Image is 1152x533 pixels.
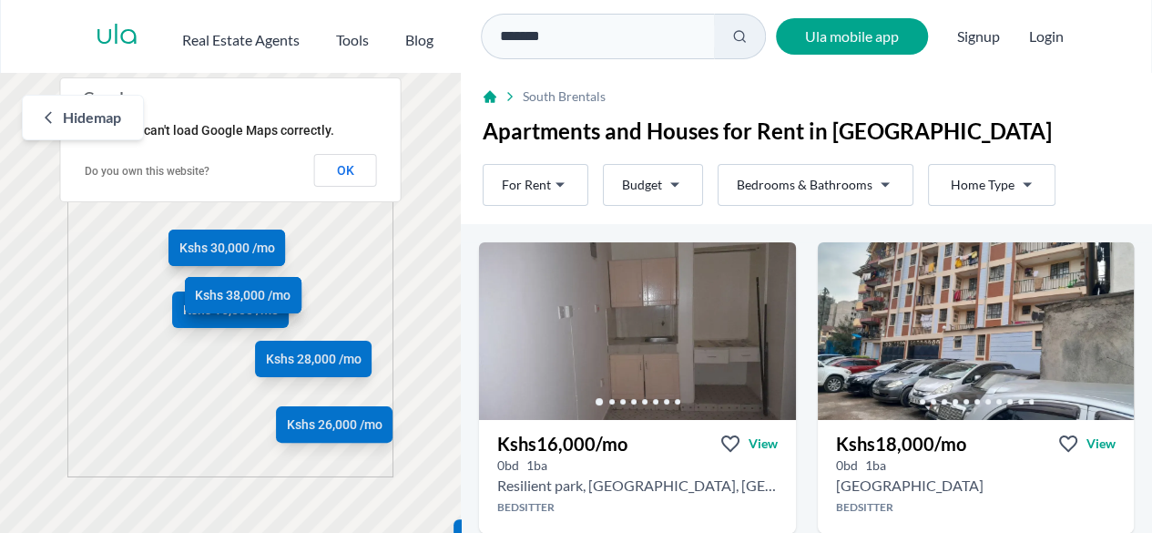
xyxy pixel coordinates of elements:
nav: Main [182,22,470,51]
h5: 1 bathrooms [526,456,547,475]
h2: Blog [405,29,433,51]
a: Kshs 26,000 /mo [276,406,392,443]
h2: Real Estate Agents [182,29,300,51]
a: ula [96,20,138,53]
button: Login [1029,26,1064,47]
h3: Kshs 18,000 /mo [836,431,966,456]
span: Hide map [63,107,121,128]
h5: 0 bedrooms [836,456,858,475]
button: Tools [336,22,369,51]
button: Bedrooms & Bathrooms [718,164,913,206]
span: View [1086,435,1116,453]
button: Real Estate Agents [182,22,300,51]
span: Kshs 38,000 /mo [195,286,291,304]
span: Signup [957,18,1000,55]
h2: Bedsitter for rent in South B - Kshs 16,000/mo -Resilient Park, Mwembere, Nairobi, Kenya, Nairobi... [497,475,778,497]
span: Budget [622,176,662,194]
h4: Bedsitter [479,500,796,515]
span: South B rentals [523,87,606,106]
a: Ula mobile app [776,18,928,55]
span: Bedrooms & Bathrooms [737,176,872,194]
h2: Tools [336,29,369,51]
button: OK [314,154,377,187]
span: For Rent [502,176,551,194]
a: Kshs 28,000 /mo [255,342,372,378]
span: Kshs 28,000 /mo [266,351,362,369]
span: Kshs 16,000 /mo [183,301,279,319]
h5: 1 bathrooms [865,456,886,475]
button: Home Type [928,164,1055,206]
span: This page can't load Google Maps correctly. [84,123,334,138]
a: Kshs 38,000 /mo [185,277,301,313]
button: Budget [603,164,703,206]
h4: Bedsitter [818,500,1135,515]
a: Do you own this website? [85,165,209,178]
span: Kshs 30,000 /mo [179,240,275,258]
a: Kshs 16,000 /mo [172,292,289,328]
h1: Apartments and Houses for Rent in [GEOGRAPHIC_DATA] [483,117,1130,146]
img: Bedsitter for rent - Kshs 18,000/mo - in South B near Nerkwo Restaurant, Plainsview Rd, Nairobi, ... [818,242,1135,420]
h3: Kshs 16,000 /mo [497,431,627,456]
h5: 0 bedrooms [497,456,519,475]
img: Bedsitter for rent - Kshs 16,000/mo - in South B at Resilient Park, Mwembere, Nairobi, Kenya, Nai... [479,242,796,420]
h2: Bedsitter for rent in South B - Kshs 18,000/mo -Nerkwo Restaurant, Plainsview Rd, Nairobi, Kenya,... [836,475,984,497]
span: Kshs 26,000 /mo [287,415,382,434]
span: Home Type [951,176,1014,194]
span: View [749,435,778,453]
button: For Rent [483,164,588,206]
a: Blog [405,22,433,51]
a: Kshs 30,000 /mo [168,231,285,267]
